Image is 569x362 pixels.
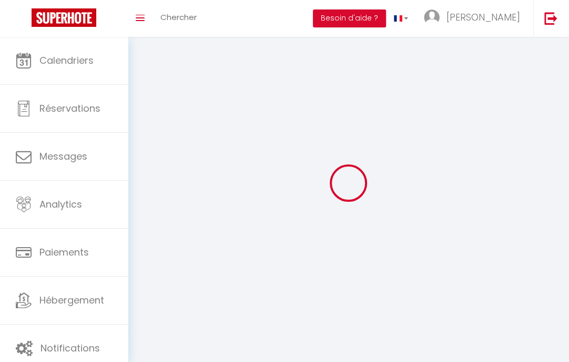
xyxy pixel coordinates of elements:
span: [PERSON_NAME] [446,11,520,24]
img: Super Booking [32,8,96,27]
span: Hébergement [39,293,104,307]
img: logout [544,12,557,25]
span: Analytics [39,198,82,211]
button: Ouvrir le widget de chat LiveChat [8,4,40,36]
span: Réservations [39,102,100,115]
span: Messages [39,150,87,163]
span: Chercher [160,12,197,23]
span: Calendriers [39,54,94,67]
span: Paiements [39,246,89,259]
img: ... [424,9,440,25]
button: Besoin d'aide ? [313,9,386,27]
span: Notifications [40,341,100,355]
